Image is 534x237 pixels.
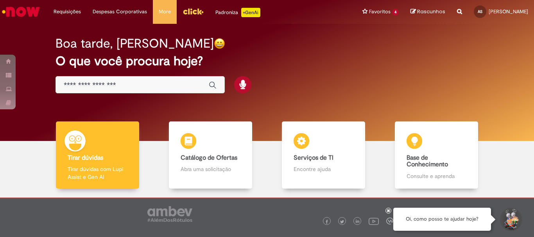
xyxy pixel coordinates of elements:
[294,165,353,173] p: Encontre ajuda
[1,4,41,20] img: ServiceNow
[181,154,237,162] b: Catálogo de Ofertas
[159,8,171,16] span: More
[489,8,528,15] span: [PERSON_NAME]
[68,165,127,181] p: Tirar dúvidas com Lupi Assist e Gen Ai
[183,5,204,17] img: click_logo_yellow_360x200.png
[214,38,225,49] img: happy-face.png
[68,154,103,162] b: Tirar dúvidas
[407,172,466,180] p: Consulte e aprenda
[386,217,393,225] img: logo_footer_workplace.png
[215,8,260,17] div: Padroniza
[340,220,344,224] img: logo_footer_twitter.png
[147,206,192,222] img: logo_footer_ambev_rotulo_gray.png
[54,8,81,16] span: Requisições
[407,154,448,169] b: Base de Conhecimento
[325,220,329,224] img: logo_footer_facebook.png
[392,9,399,16] span: 4
[181,165,240,173] p: Abra uma solicitação
[410,8,445,16] a: Rascunhos
[417,8,445,15] span: Rascunhos
[478,9,482,14] span: AS
[356,219,360,224] img: logo_footer_linkedin.png
[93,8,147,16] span: Despesas Corporativas
[241,8,260,17] p: +GenAi
[41,121,154,189] a: Tirar dúvidas Tirar dúvidas com Lupi Assist e Gen Ai
[380,121,493,189] a: Base de Conhecimento Consulte e aprenda
[369,216,379,226] img: logo_footer_youtube.png
[369,8,391,16] span: Favoritos
[393,208,491,231] div: Oi, como posso te ajudar hoje?
[56,37,214,50] h2: Boa tarde, [PERSON_NAME]
[294,154,333,162] b: Serviços de TI
[56,54,478,68] h2: O que você procura hoje?
[499,208,522,231] button: Iniciar Conversa de Suporte
[267,121,380,189] a: Serviços de TI Encontre ajuda
[154,121,267,189] a: Catálogo de Ofertas Abra uma solicitação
